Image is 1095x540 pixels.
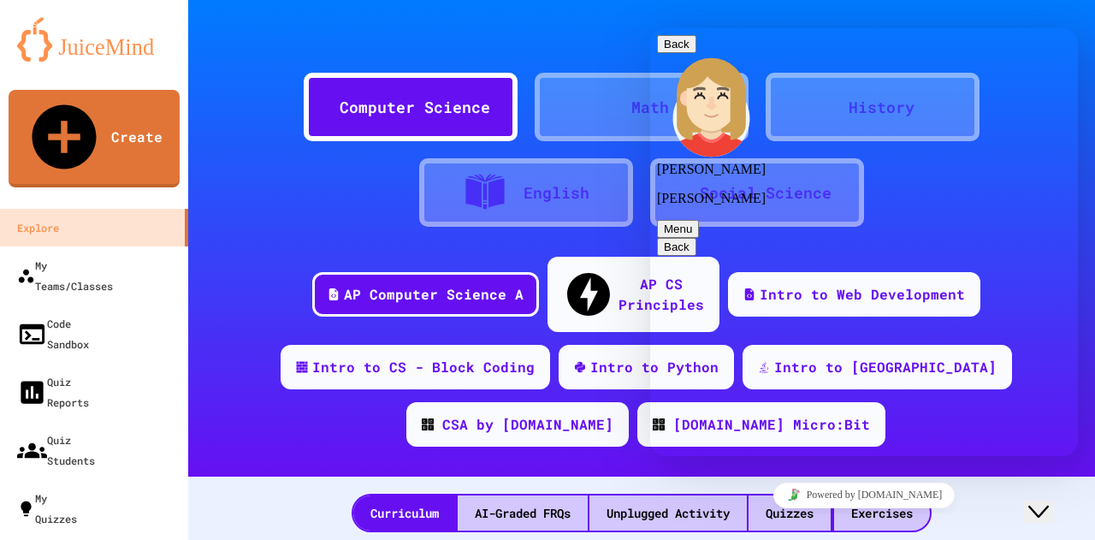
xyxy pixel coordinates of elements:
iframe: chat widget [650,28,1078,456]
div: Math [631,96,669,119]
div: AP Computer Science A [344,284,524,305]
div: AI-Graded FRQs [458,495,588,531]
div: My Quizzes [17,488,77,529]
div: Explore [17,217,59,238]
div: Code Sandbox [17,313,89,354]
div: My Teams/Classes [17,255,113,296]
div: AP CS Principles [619,274,704,315]
div: English [524,181,589,205]
div: Intro to Python [590,357,719,377]
div: CSA by [DOMAIN_NAME] [442,414,613,435]
iframe: chat widget [1023,472,1078,523]
div: Quiz Reports [17,371,89,412]
img: logo-orange.svg [17,17,171,62]
iframe: chat widget [650,476,1078,514]
div: Computer Science [340,96,490,119]
a: Create [9,90,180,187]
div: Unplugged Activity [589,495,747,531]
div: Quiz Students [17,430,95,471]
div: Intro to CS - Block Coding [312,357,535,377]
img: CODE_logo_RGB.png [422,418,434,430]
div: Curriculum [353,495,456,531]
